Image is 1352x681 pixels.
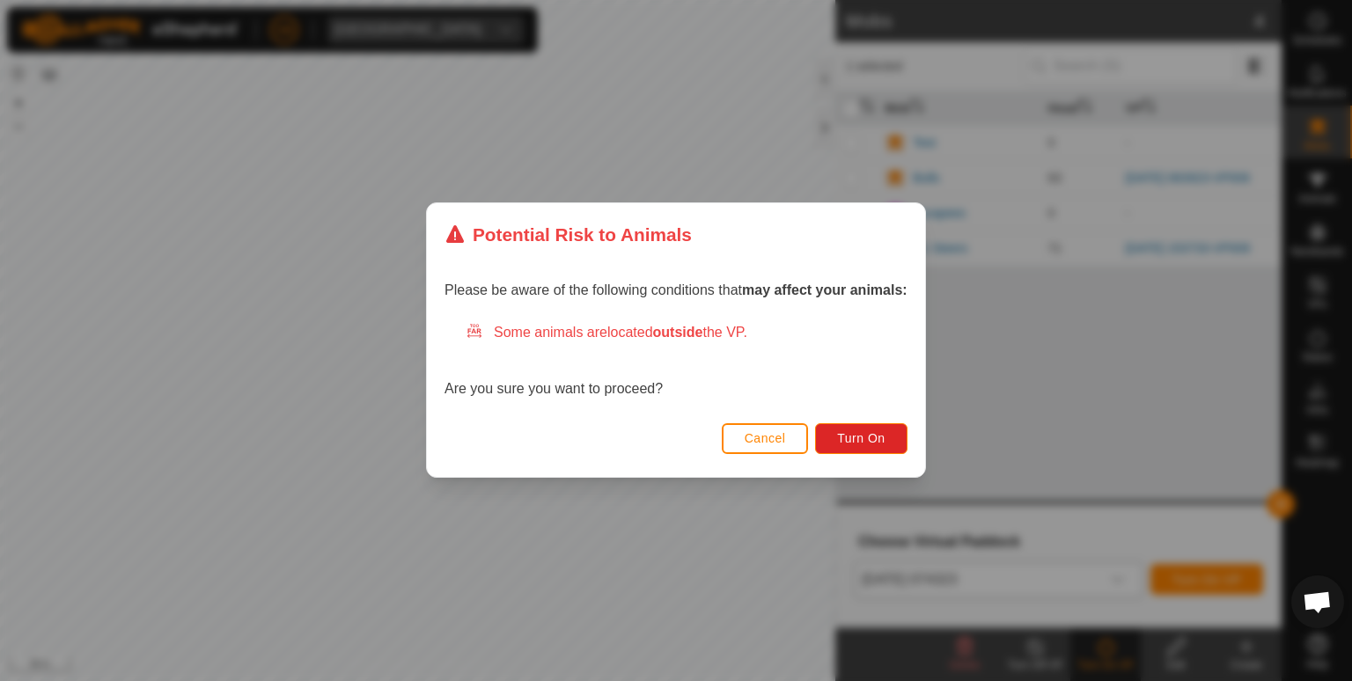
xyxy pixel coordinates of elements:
[745,432,786,446] span: Cancel
[653,326,703,340] strong: outside
[1291,575,1344,628] div: Open chat
[445,323,907,400] div: Are you sure you want to proceed?
[816,423,907,454] button: Turn On
[607,326,747,340] span: located the VP.
[742,283,907,298] strong: may affect your animals:
[722,423,809,454] button: Cancel
[466,323,907,344] div: Some animals are
[445,283,907,298] span: Please be aware of the following conditions that
[445,221,692,248] div: Potential Risk to Animals
[838,432,885,446] span: Turn On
